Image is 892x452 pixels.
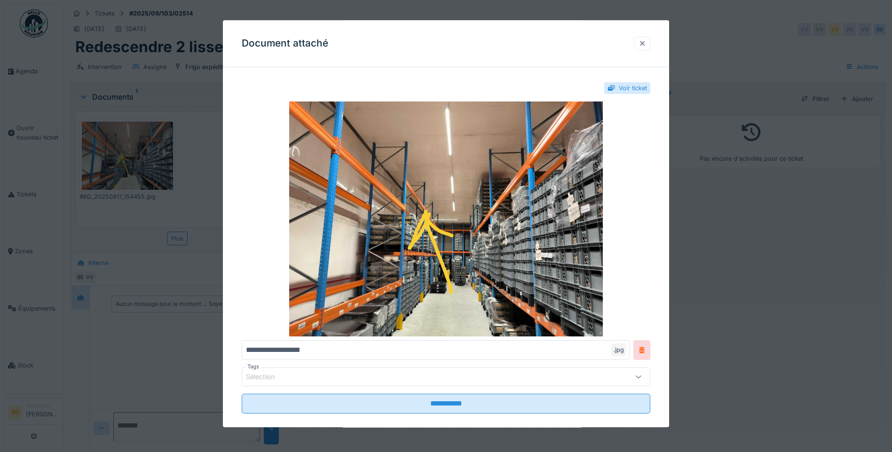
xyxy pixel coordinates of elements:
[242,38,328,49] h3: Document attaché
[246,372,288,382] div: Sélection
[611,343,626,356] div: .jpg
[619,84,647,93] div: Voir ticket
[245,363,261,371] label: Tags
[242,101,650,336] img: b0d93209-1a85-40cc-a7e5-beba838c5c56-IMG_20250917_154455.jpg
